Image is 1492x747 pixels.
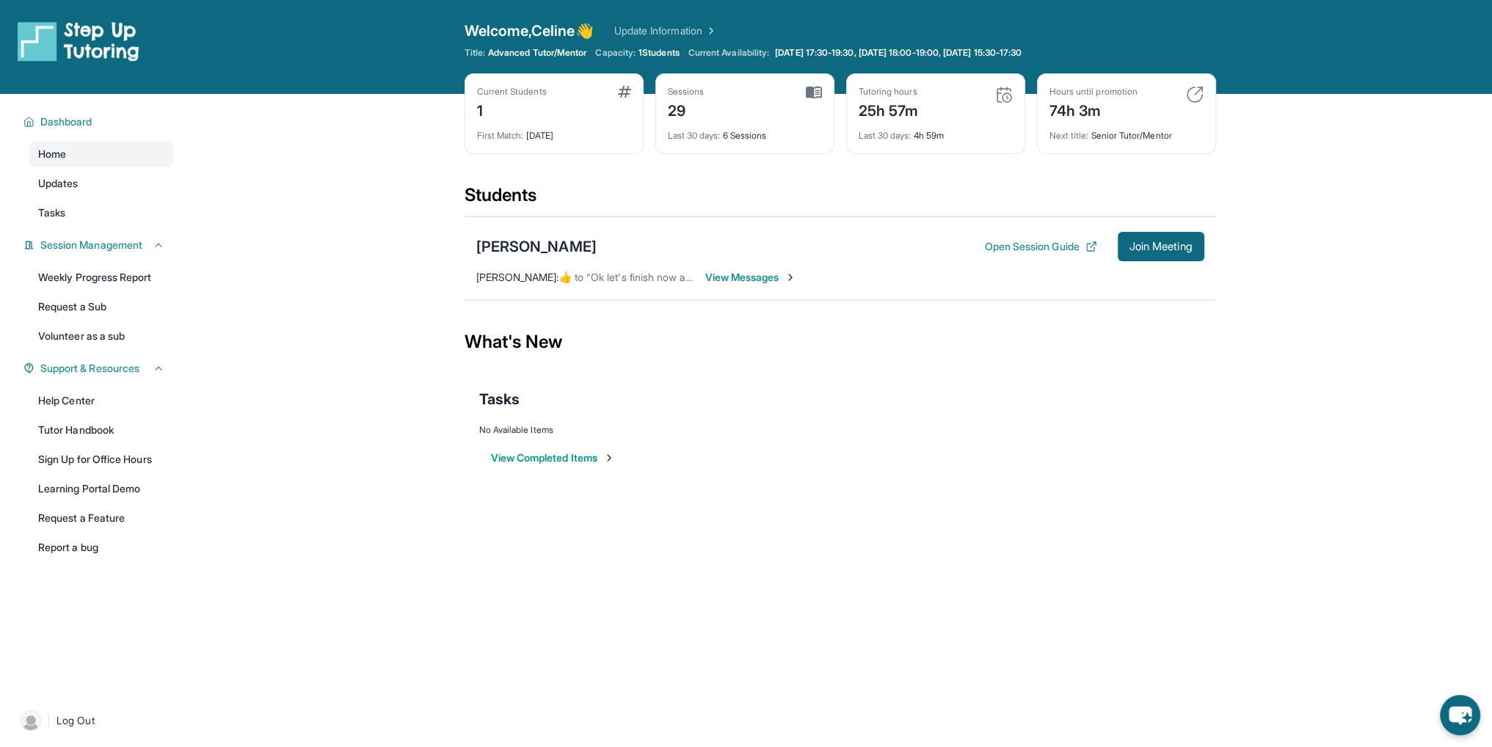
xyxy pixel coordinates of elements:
[668,98,705,121] div: 29
[40,361,139,376] span: Support & Resources
[29,323,173,349] a: Volunteer as a sub
[21,710,41,731] img: user-img
[479,389,520,409] span: Tasks
[47,712,51,729] span: |
[995,86,1013,103] img: card
[34,238,164,252] button: Session Management
[702,23,717,38] img: Chevron Right
[772,47,1025,59] a: [DATE] 17:30-19:30, [DATE] 18:00-19:00, [DATE] 15:30-17:30
[668,130,721,141] span: Last 30 days :
[40,114,92,129] span: Dashboard
[477,86,547,98] div: Current Students
[1049,98,1138,121] div: 74h 3m
[775,47,1022,59] span: [DATE] 17:30-19:30, [DATE] 18:00-19:00, [DATE] 15:30-17:30
[1118,232,1204,261] button: Join Meeting
[785,272,796,283] img: Chevron-Right
[859,86,919,98] div: Tutoring hours
[40,238,142,252] span: Session Management
[38,205,65,220] span: Tasks
[465,47,485,59] span: Title:
[859,98,919,121] div: 25h 57m
[668,121,822,142] div: 6 Sessions
[618,86,631,98] img: card
[465,310,1216,374] div: What's New
[476,236,597,257] div: [PERSON_NAME]
[668,86,705,98] div: Sessions
[638,47,680,59] span: 1 Students
[29,505,173,531] a: Request a Feature
[1440,695,1480,735] button: chat-button
[34,361,164,376] button: Support & Resources
[559,271,840,283] span: ​👍​ to “ Ok let's finish now and reschedule for [DATE] please ”
[29,200,173,226] a: Tasks
[859,121,1013,142] div: 4h 59m
[465,183,1216,216] div: Students
[614,23,717,38] a: Update Information
[15,704,173,737] a: |Log Out
[477,98,547,121] div: 1
[859,130,911,141] span: Last 30 days :
[1049,86,1138,98] div: Hours until promotion
[34,114,164,129] button: Dashboard
[984,239,1096,254] button: Open Session Guide
[595,47,636,59] span: Capacity:
[29,170,173,197] a: Updates
[57,713,95,728] span: Log Out
[1049,121,1204,142] div: Senior Tutor/Mentor
[29,534,173,561] a: Report a bug
[18,21,139,62] img: logo
[705,270,797,285] span: View Messages
[29,446,173,473] a: Sign Up for Office Hours
[477,121,631,142] div: [DATE]
[1129,242,1193,251] span: Join Meeting
[488,47,586,59] span: Advanced Tutor/Mentor
[29,294,173,320] a: Request a Sub
[29,475,173,502] a: Learning Portal Demo
[29,264,173,291] a: Weekly Progress Report
[1186,86,1204,103] img: card
[38,147,66,161] span: Home
[29,387,173,414] a: Help Center
[465,21,594,41] span: Welcome, Celine 👋
[476,271,559,283] span: [PERSON_NAME] :
[806,86,822,99] img: card
[688,47,769,59] span: Current Availability:
[477,130,524,141] span: First Match :
[29,141,173,167] a: Home
[29,417,173,443] a: Tutor Handbook
[1049,130,1089,141] span: Next title :
[479,424,1201,436] div: No Available Items
[38,176,79,191] span: Updates
[491,451,615,465] button: View Completed Items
